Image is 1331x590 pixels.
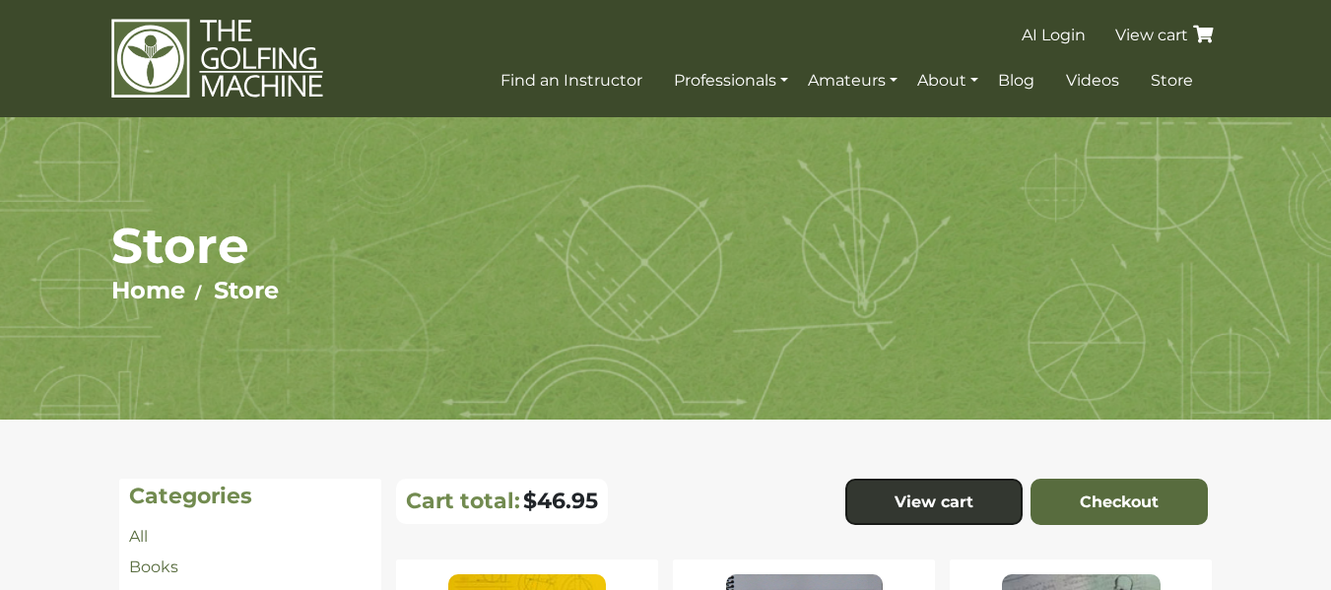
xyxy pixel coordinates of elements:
a: View cart [1112,26,1220,44]
a: All [129,527,148,546]
a: Store [214,276,279,304]
span: Videos [1066,71,1119,90]
a: Videos [1061,63,1124,98]
span: Store [1151,71,1193,90]
span: $46.95 [523,488,598,514]
p: Cart total: [406,488,520,514]
a: Blog [993,63,1039,98]
a: Books [129,557,178,576]
a: Checkout [1031,479,1208,526]
span: Find an Instructor [500,71,642,90]
a: Amateurs [803,63,902,98]
h1: Store [111,216,1220,276]
a: View cart [845,479,1023,526]
a: About [912,63,983,98]
span: Blog [998,71,1034,90]
span: AI Login [1022,26,1086,44]
img: The Golfing Machine [111,18,323,99]
a: AI Login [1017,18,1091,53]
a: Home [111,276,185,304]
h4: Categories [129,484,371,509]
a: Store [1146,63,1198,98]
a: Find an Instructor [496,63,647,98]
a: Professionals [669,63,793,98]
